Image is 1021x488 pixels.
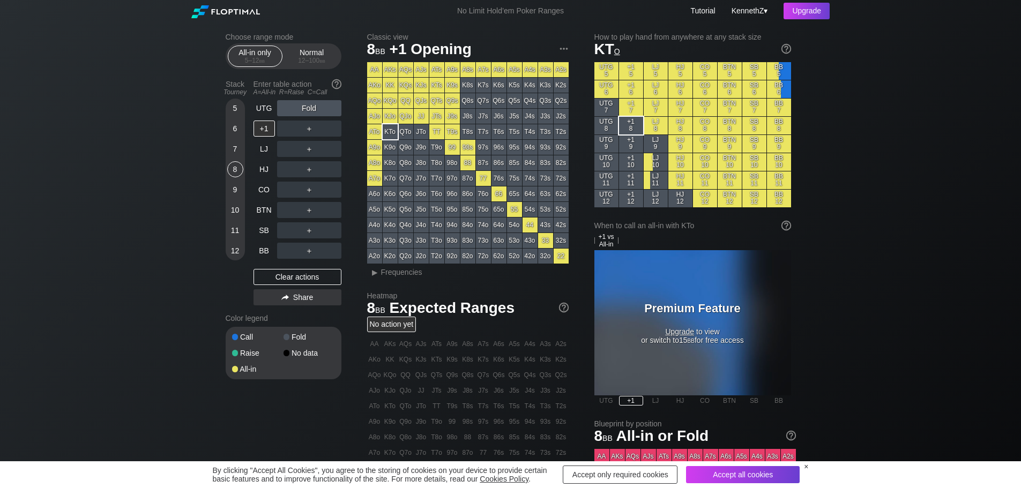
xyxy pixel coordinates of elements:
[383,171,398,186] div: K7o
[538,62,553,77] div: A3s
[398,202,413,217] div: Q5o
[414,62,429,77] div: AJs
[383,93,398,108] div: KQo
[429,109,444,124] div: JTs
[259,57,265,64] span: bb
[742,190,766,207] div: SB 12
[767,62,791,80] div: BB 5
[693,62,717,80] div: CO 5
[780,220,792,231] img: help.32db89a4.svg
[619,117,643,134] div: +1 8
[414,140,429,155] div: J9o
[491,202,506,217] div: 65o
[414,233,429,248] div: J3o
[398,249,413,264] div: Q2o
[523,124,538,139] div: T4s
[398,78,413,93] div: KQs
[558,302,570,313] img: help.32db89a4.svg
[563,466,677,484] div: Accept only required cookies
[619,190,643,207] div: +1 12
[507,155,522,170] div: 85s
[383,78,398,93] div: KK
[668,171,692,189] div: HJ 11
[277,121,341,137] div: ＋
[718,99,742,116] div: BTN 7
[538,186,553,201] div: 63s
[398,109,413,124] div: QJo
[476,186,491,201] div: 76o
[767,190,791,207] div: BB 12
[398,171,413,186] div: Q7o
[718,117,742,134] div: BTN 8
[491,155,506,170] div: 86s
[767,171,791,189] div: BB 11
[491,171,506,186] div: 76s
[523,171,538,186] div: 74s
[538,249,553,264] div: 32o
[398,124,413,139] div: QTo
[554,62,569,77] div: A2s
[460,217,475,232] div: 84o
[367,249,382,264] div: A2o
[718,190,742,207] div: BTN 12
[398,217,413,232] div: Q4o
[460,124,475,139] div: T8s
[554,186,569,201] div: 62s
[693,99,717,116] div: CO 7
[668,99,692,116] div: HJ 7
[383,140,398,155] div: K9o
[277,141,341,157] div: ＋
[644,135,668,153] div: LJ 9
[445,155,460,170] div: 98o
[227,121,243,137] div: 6
[523,186,538,201] div: 64s
[644,153,668,171] div: LJ 10
[254,88,341,96] div: A=All-in R=Raise C=Call
[507,78,522,93] div: K5s
[693,153,717,171] div: CO 10
[460,186,475,201] div: 86o
[507,186,522,201] div: 65s
[233,57,278,64] div: 5 – 12
[429,93,444,108] div: QTs
[281,295,289,301] img: share.864f2f62.svg
[767,135,791,153] div: BB 9
[383,217,398,232] div: K4o
[277,100,341,116] div: Fold
[414,124,429,139] div: JTo
[368,266,382,279] div: ▸
[476,249,491,264] div: 72o
[232,333,284,341] div: Call
[523,78,538,93] div: K4s
[668,153,692,171] div: HJ 10
[445,62,460,77] div: A9s
[277,182,341,198] div: ＋
[254,222,275,238] div: SB
[554,109,569,124] div: J2s
[507,109,522,124] div: J5s
[507,93,522,108] div: Q5s
[414,155,429,170] div: J8o
[460,140,475,155] div: 98s
[476,140,491,155] div: 97s
[554,233,569,248] div: 32s
[476,171,491,186] div: 77
[445,186,460,201] div: 96o
[619,62,643,80] div: +1 5
[644,171,668,189] div: LJ 11
[375,44,385,56] span: bb
[507,217,522,232] div: 54o
[277,202,341,218] div: ＋
[644,80,668,98] div: LJ 6
[398,186,413,201] div: Q6o
[226,33,341,41] h2: Choose range mode
[507,249,522,264] div: 52o
[476,233,491,248] div: 73o
[289,57,334,64] div: 12 – 100
[767,153,791,171] div: BB 10
[383,155,398,170] div: K8o
[644,99,668,116] div: LJ 7
[594,33,791,41] h2: How to play hand from anywhere at any stack size
[507,124,522,139] div: T5s
[445,124,460,139] div: T9s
